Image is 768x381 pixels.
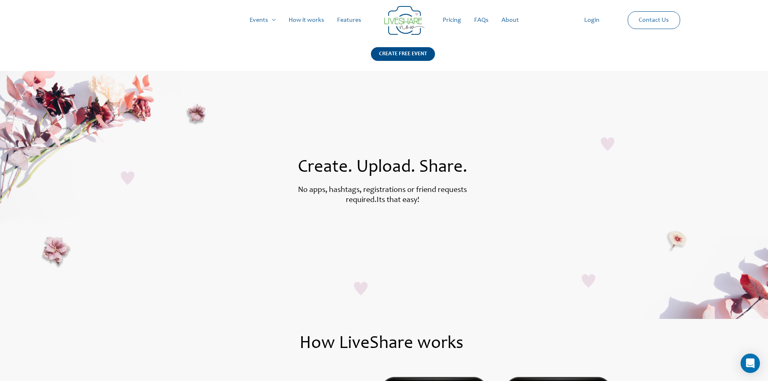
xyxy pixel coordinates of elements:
span: Create. Upload. Share. [298,159,467,177]
label: No apps, hashtags, registrations or friend requests required. [298,186,467,204]
a: Login [578,7,606,33]
a: How it works [282,7,331,33]
a: Events [243,7,282,33]
div: CREATE FREE EVENT [371,47,435,61]
nav: Site Navigation [14,7,754,33]
a: FAQs [468,7,495,33]
div: Open Intercom Messenger [741,354,760,373]
a: About [495,7,525,33]
h1: How LiveShare works [81,335,682,353]
a: CREATE FREE EVENT [371,47,435,71]
img: LiveShare logo - Capture & Share Event Memories [384,6,425,35]
a: Pricing [436,7,468,33]
a: Features [331,7,368,33]
a: Contact Us [632,12,675,29]
label: Its that easy! [377,196,419,204]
